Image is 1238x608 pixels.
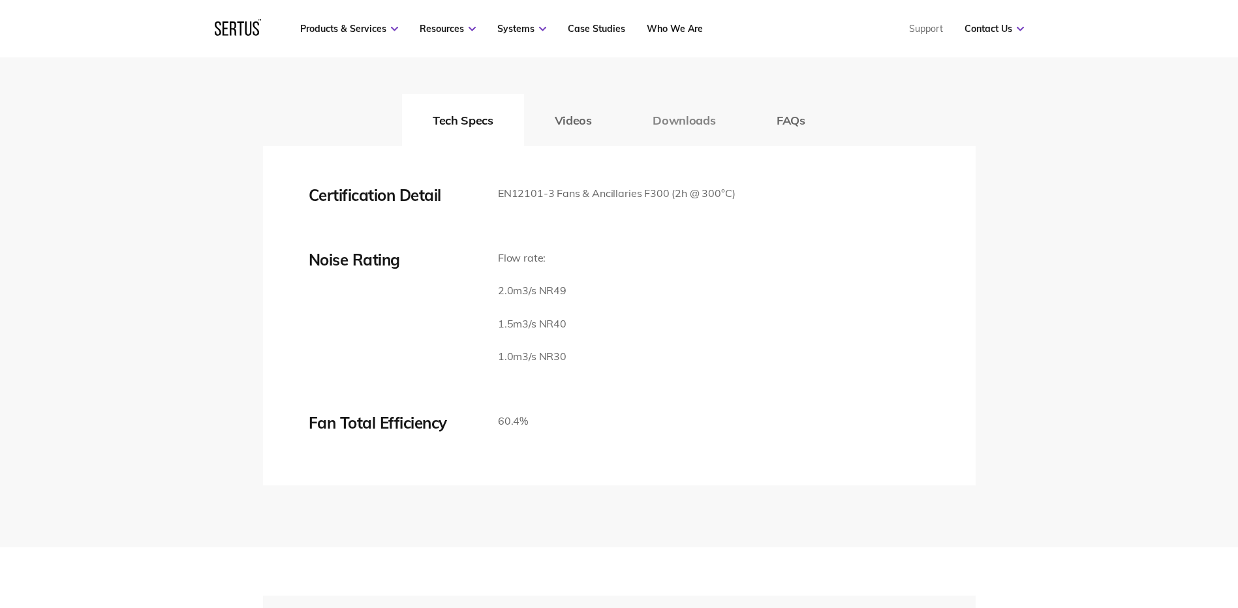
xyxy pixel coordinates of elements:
[721,187,725,200] span: °
[420,23,476,35] a: Resources
[965,23,1024,35] a: Contact Us
[498,251,546,264] span: Flow rate:
[498,317,566,330] span: 1.5m3/s NR40
[725,187,735,200] span: C)
[498,350,566,363] span: 1.0m3/s NR30
[568,23,625,35] a: Case Studies
[300,23,398,35] a: Products & Services
[498,284,566,297] span: 2.0m3/s NR49
[622,94,746,146] button: Downloads
[498,413,528,430] p: 60.4%
[498,187,721,200] span: EN12101-3 Fans & Ancillaries F300 (2h @ 300
[497,23,546,35] a: Systems
[309,185,478,205] div: Certification Detail
[309,250,478,269] div: Noise Rating
[524,94,623,146] button: Videos
[909,23,943,35] a: Support
[746,94,836,146] button: FAQs
[647,23,703,35] a: Who We Are
[309,413,478,433] div: Fan Total Efficiency
[1003,457,1238,608] iframe: Chat Widget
